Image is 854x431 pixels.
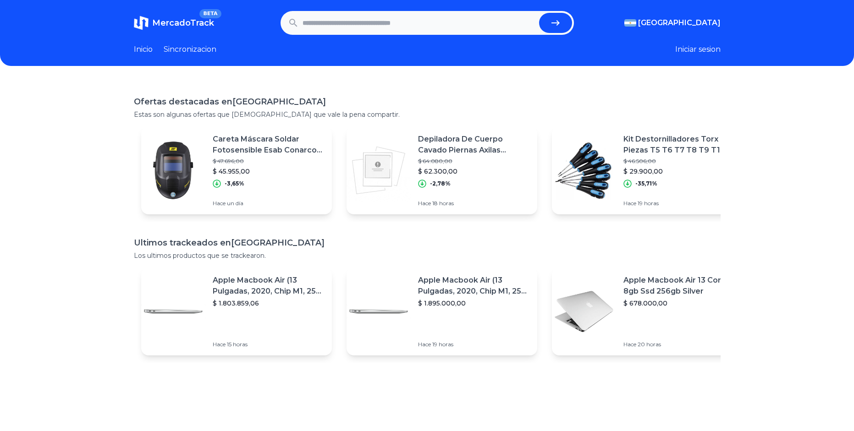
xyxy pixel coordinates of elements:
p: Hace 15 horas [213,341,325,348]
p: $ 46.506,00 [623,158,735,165]
img: Argentina [624,19,636,27]
a: Featured imageKit Destornilladores Torx 6 Piezas T5 T6 T7 T8 T9 T10 Tamper$ 46.506,00$ 29.900,00-... [552,126,743,214]
a: Featured imageApple Macbook Air (13 Pulgadas, 2020, Chip M1, 256 Gb De Ssd, 8 Gb De Ram) - Plata$... [141,267,332,355]
p: $ 45.955,00 [213,167,325,176]
p: -2,78% [430,180,451,187]
p: $ 1.803.859,06 [213,299,325,308]
a: Featured imageCareta Máscara Soldar Fotosensible Esab Conarco Swarm A-10$ 47.696,00$ 45.955,00-3,... [141,126,332,214]
p: $ 64.080,00 [418,158,530,165]
p: -35,71% [635,180,657,187]
p: Apple Macbook Air 13 Core I5 8gb Ssd 256gb Silver [623,275,735,297]
a: Featured imageApple Macbook Air (13 Pulgadas, 2020, Chip M1, 256 Gb De Ssd, 8 Gb De Ram) - Plata$... [347,267,537,355]
span: MercadoTrack [152,18,214,28]
p: Careta Máscara Soldar Fotosensible Esab Conarco Swarm A-10 [213,134,325,156]
a: Inicio [134,44,153,55]
img: Featured image [347,279,411,344]
p: Hace 19 horas [623,200,735,207]
img: MercadoTrack [134,16,149,30]
p: Kit Destornilladores Torx 6 Piezas T5 T6 T7 T8 T9 T10 Tamper [623,134,735,156]
p: Apple Macbook Air (13 Pulgadas, 2020, Chip M1, 256 Gb De Ssd, 8 Gb De Ram) - Plata [418,275,530,297]
p: $ 62.300,00 [418,167,530,176]
img: Featured image [141,138,205,202]
p: Los ultimos productos que se trackearon. [134,251,721,260]
p: Hace un día [213,200,325,207]
button: [GEOGRAPHIC_DATA] [624,17,721,28]
p: $ 678.000,00 [623,299,735,308]
a: Featured imageDepiladora De Cuerpo Cavado Piernas Axilas Cabezales & Peine$ 64.080,00$ 62.300,00-... [347,126,537,214]
p: $ 1.895.000,00 [418,299,530,308]
p: $ 47.696,00 [213,158,325,165]
span: [GEOGRAPHIC_DATA] [638,17,721,28]
p: Hace 18 horas [418,200,530,207]
p: Depiladora De Cuerpo Cavado Piernas Axilas Cabezales & Peine [418,134,530,156]
img: Featured image [552,138,616,202]
p: Hace 20 horas [623,341,735,348]
p: $ 29.900,00 [623,167,735,176]
h1: Ofertas destacadas en [GEOGRAPHIC_DATA] [134,95,721,108]
p: -3,65% [225,180,244,187]
p: Apple Macbook Air (13 Pulgadas, 2020, Chip M1, 256 Gb De Ssd, 8 Gb De Ram) - Plata [213,275,325,297]
p: Estas son algunas ofertas que [DEMOGRAPHIC_DATA] que vale la pena compartir. [134,110,721,119]
button: Iniciar sesion [675,44,721,55]
a: Sincronizacion [164,44,216,55]
a: MercadoTrackBETA [134,16,214,30]
a: Featured imageApple Macbook Air 13 Core I5 8gb Ssd 256gb Silver$ 678.000,00Hace 20 horas [552,267,743,355]
span: BETA [199,9,221,18]
img: Featured image [552,279,616,344]
img: Featured image [347,138,411,202]
p: Hace 19 horas [418,341,530,348]
h1: Ultimos trackeados en [GEOGRAPHIC_DATA] [134,236,721,249]
img: Featured image [141,279,205,344]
